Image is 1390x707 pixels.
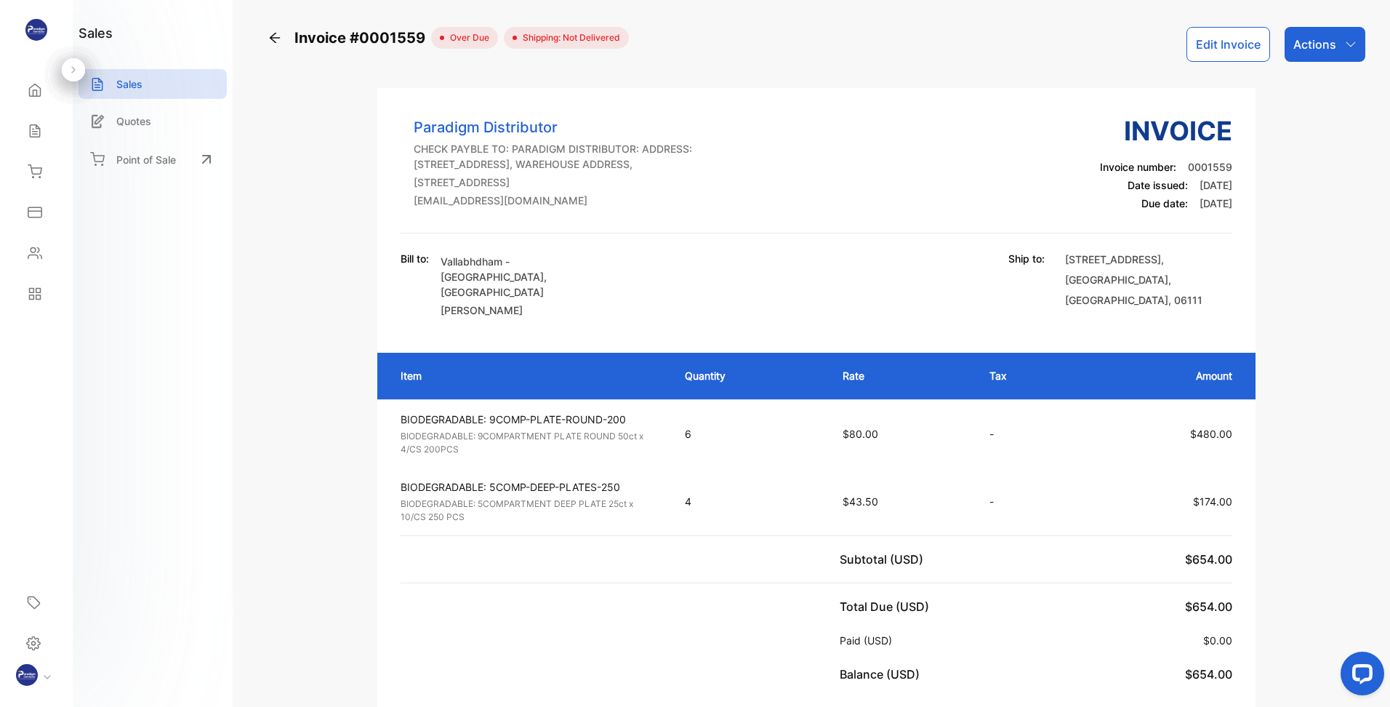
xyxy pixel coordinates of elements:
[989,494,1066,509] p: -
[1186,27,1270,62] button: Edit Invoice
[79,143,227,175] a: Point of Sale
[1190,428,1232,440] span: $480.00
[116,152,176,167] p: Point of Sale
[840,666,925,683] p: Balance (USD)
[414,141,693,172] p: CHECK PAYBLE TO: PARADIGM DISTRIBUTOR: ADDRESS: [STREET_ADDRESS], WAREHOUSE ADDRESS,
[401,251,429,266] p: Bill to:
[989,426,1066,442] p: -
[1185,599,1232,614] span: $654.00
[1203,634,1232,647] span: $0.00
[401,368,656,383] p: Item
[414,116,693,138] p: Paradigm Distributor
[1100,161,1176,173] span: Invoice number:
[116,76,142,92] p: Sales
[840,633,898,648] p: Paid (USD)
[685,426,814,442] p: 6
[441,303,608,318] p: [PERSON_NAME]
[79,23,113,43] h1: sales
[840,598,935,615] p: Total Due (USD)
[414,193,693,208] p: [EMAIL_ADDRESS][DOMAIN_NAME]
[1200,179,1232,191] span: [DATE]
[1329,646,1390,707] iframe: LiveChat chat widget
[444,31,489,44] span: over due
[1168,294,1202,306] span: , 06111
[414,175,693,190] p: [STREET_ADDRESS]
[294,27,431,49] span: Invoice #0001559
[401,430,659,456] p: BIODEGRADABLE: 9COMPARTMENT PLATE ROUND 50ct x 4/CS 200PCS
[79,69,227,99] a: Sales
[116,113,151,129] p: Quotes
[1185,552,1232,567] span: $654.00
[401,412,659,427] p: BIODEGRADABLE: 9COMP-PLATE-ROUND-200
[1188,161,1232,173] span: 0001559
[1185,667,1232,682] span: $654.00
[1096,368,1232,383] p: Amount
[840,551,929,568] p: Subtotal (USD)
[1193,495,1232,508] span: $174.00
[1100,111,1232,151] h3: Invoice
[1285,27,1365,62] button: Actions
[989,368,1066,383] p: Tax
[16,664,38,686] img: profile
[843,428,878,440] span: $80.00
[1200,197,1232,209] span: [DATE]
[79,106,227,136] a: Quotes
[1293,36,1336,53] p: Actions
[401,498,659,524] p: BIODEGRADABLE: 5COMPARTMENT DEEP PLATE 25ct x 10/CS 250 PCS
[685,494,814,509] p: 4
[843,368,960,383] p: Rate
[1065,253,1161,265] span: [STREET_ADDRESS]
[1008,251,1045,266] p: Ship to:
[843,495,878,508] span: $43.50
[517,31,620,44] span: Shipping: Not Delivered
[25,19,47,41] img: logo
[1128,179,1188,191] span: Date issued:
[685,368,814,383] p: Quantity
[441,254,608,300] p: Vallabhdham - [GEOGRAPHIC_DATA], [GEOGRAPHIC_DATA]
[401,479,659,495] p: BIODEGRADABLE: 5COMP-DEEP-PLATES-250
[1141,197,1188,209] span: Due date:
